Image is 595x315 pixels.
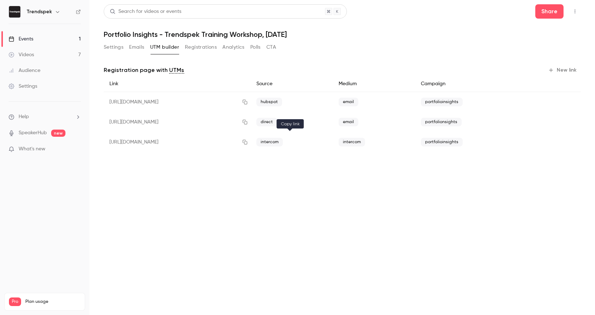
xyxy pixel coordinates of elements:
div: Campaign [415,76,531,92]
div: Settings [9,83,37,90]
button: Emails [129,42,144,53]
span: What's new [19,145,45,153]
button: CTA [266,42,276,53]
div: [URL][DOMAIN_NAME] [104,92,251,112]
span: hubspot [256,98,282,106]
button: Analytics [222,42,245,53]
div: Audience [9,67,40,74]
button: UTM builder [150,42,179,53]
button: New link [545,64,581,76]
button: Share [535,4,564,19]
div: Source [251,76,333,92]
iframe: Noticeable Trigger [72,146,81,152]
button: Settings [104,42,123,53]
img: Trendspek [9,6,20,18]
div: Medium [333,76,415,92]
span: portfolioinsights [421,138,463,146]
span: Plan usage [25,299,80,305]
span: portfolionsights [421,118,462,126]
span: portfolioinsights [421,98,463,106]
div: [URL][DOMAIN_NAME] [104,132,251,152]
span: direct [256,118,277,126]
div: Videos [9,51,34,58]
a: SpeakerHub [19,129,47,137]
h6: Trendspek [26,8,52,15]
a: UTMs [169,66,184,74]
h1: Portfolio Insights - Trendspek Training Workshop, [DATE] [104,30,581,39]
button: Polls [250,42,261,53]
div: Events [9,35,33,43]
div: [URL][DOMAIN_NAME] [104,112,251,132]
span: email [339,118,358,126]
p: Registration page with [104,66,184,74]
span: email [339,98,358,106]
li: help-dropdown-opener [9,113,81,121]
span: new [51,130,65,137]
span: intercom [256,138,283,146]
div: Link [104,76,251,92]
button: Registrations [185,42,217,53]
div: Search for videos or events [110,8,181,15]
span: intercom [339,138,365,146]
span: Pro [9,297,21,306]
span: Help [19,113,29,121]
